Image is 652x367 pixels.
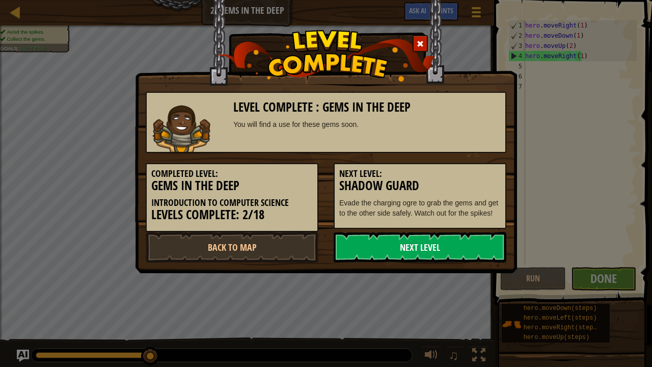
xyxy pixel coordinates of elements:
a: Back to Map [146,232,318,263]
h3: Gems in the Deep [151,179,313,193]
h3: Level Complete : Gems in the Deep [233,100,501,114]
h3: Shadow Guard [339,179,501,193]
h5: Completed Level: [151,169,313,179]
img: level_complete.png [217,30,436,82]
h5: Introduction to Computer Science [151,198,313,208]
img: raider.png [152,105,210,152]
div: You will find a use for these gems soon. [233,119,501,129]
p: Evade the charging ogre to grab the gems and get to the other side safely. Watch out for the spikes! [339,198,501,218]
h5: Next Level: [339,169,501,179]
h3: Levels Complete: 2/18 [151,208,313,222]
a: Next Level [334,232,506,263]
